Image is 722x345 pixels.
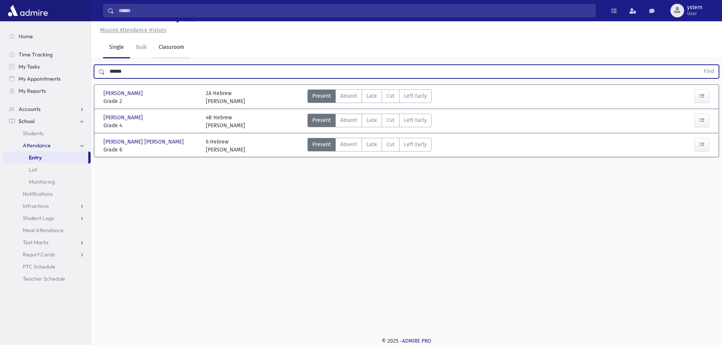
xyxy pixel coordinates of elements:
[29,178,55,185] span: Monitoring
[103,138,185,146] span: [PERSON_NAME] [PERSON_NAME]
[153,37,190,58] a: Classroom
[307,138,432,154] div: AttTypes
[130,37,153,58] a: Bulk
[312,140,331,148] span: Present
[114,4,595,17] input: Search
[312,92,331,100] span: Present
[3,48,91,61] a: Time Tracking
[340,116,357,124] span: Absent
[3,127,91,139] a: Students
[404,140,427,148] span: Left Early
[23,275,65,282] span: Teacher Schedule
[19,118,34,125] span: School
[3,248,91,261] a: Report Cards
[3,212,91,224] a: Student Logs
[23,227,64,234] span: Meal Attendance
[97,27,166,33] a: Missing Attendance History
[103,122,198,130] span: Grade 4
[3,188,91,200] a: Notifications
[3,176,91,188] a: Monitoring
[23,142,51,149] span: Attendance
[103,337,710,345] div: © 2025 -
[404,92,427,100] span: Left Early
[3,224,91,236] a: Meal Attendance
[3,273,91,285] a: Teacher Schedule
[366,140,377,148] span: Late
[103,37,130,58] a: Single
[103,114,144,122] span: [PERSON_NAME]
[3,85,91,97] a: My Reports
[103,146,198,154] span: Grade 6
[387,116,395,124] span: Cut
[23,203,49,209] span: Infractions
[687,11,702,17] span: User
[19,63,40,70] span: My Tasks
[29,166,37,173] span: List
[387,92,395,100] span: Cut
[687,5,702,11] span: ystern
[366,92,377,100] span: Late
[340,92,357,100] span: Absent
[23,263,55,270] span: PTC Schedule
[699,65,719,78] button: Find
[19,33,33,40] span: Home
[404,116,427,124] span: Left Early
[307,114,432,130] div: AttTypes
[3,164,91,176] a: List
[19,106,41,112] span: Accounts
[103,89,144,97] span: [PERSON_NAME]
[3,236,91,248] a: Test Marks
[19,75,61,82] span: My Appointments
[3,200,91,212] a: Infractions
[312,116,331,124] span: Present
[3,73,91,85] a: My Appointments
[3,61,91,73] a: My Tasks
[206,89,245,105] div: 2A Hebrew [PERSON_NAME]
[3,261,91,273] a: PTC Schedule
[206,114,245,130] div: 4B Hebrew [PERSON_NAME]
[3,103,91,115] a: Accounts
[19,87,46,94] span: My Reports
[307,89,432,105] div: AttTypes
[100,27,166,33] u: Missing Attendance History
[387,140,395,148] span: Cut
[206,138,245,154] div: 6 Hebrew [PERSON_NAME]
[3,151,88,164] a: Entry
[23,130,44,137] span: Students
[6,3,50,18] img: AdmirePro
[23,239,49,246] span: Test Marks
[103,97,198,105] span: Grade 2
[23,251,55,258] span: Report Cards
[29,154,42,161] span: Entry
[23,190,53,197] span: Notifications
[3,115,91,127] a: School
[340,140,357,148] span: Absent
[3,30,91,42] a: Home
[3,139,91,151] a: Attendance
[23,215,54,222] span: Student Logs
[366,116,377,124] span: Late
[19,51,53,58] span: Time Tracking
